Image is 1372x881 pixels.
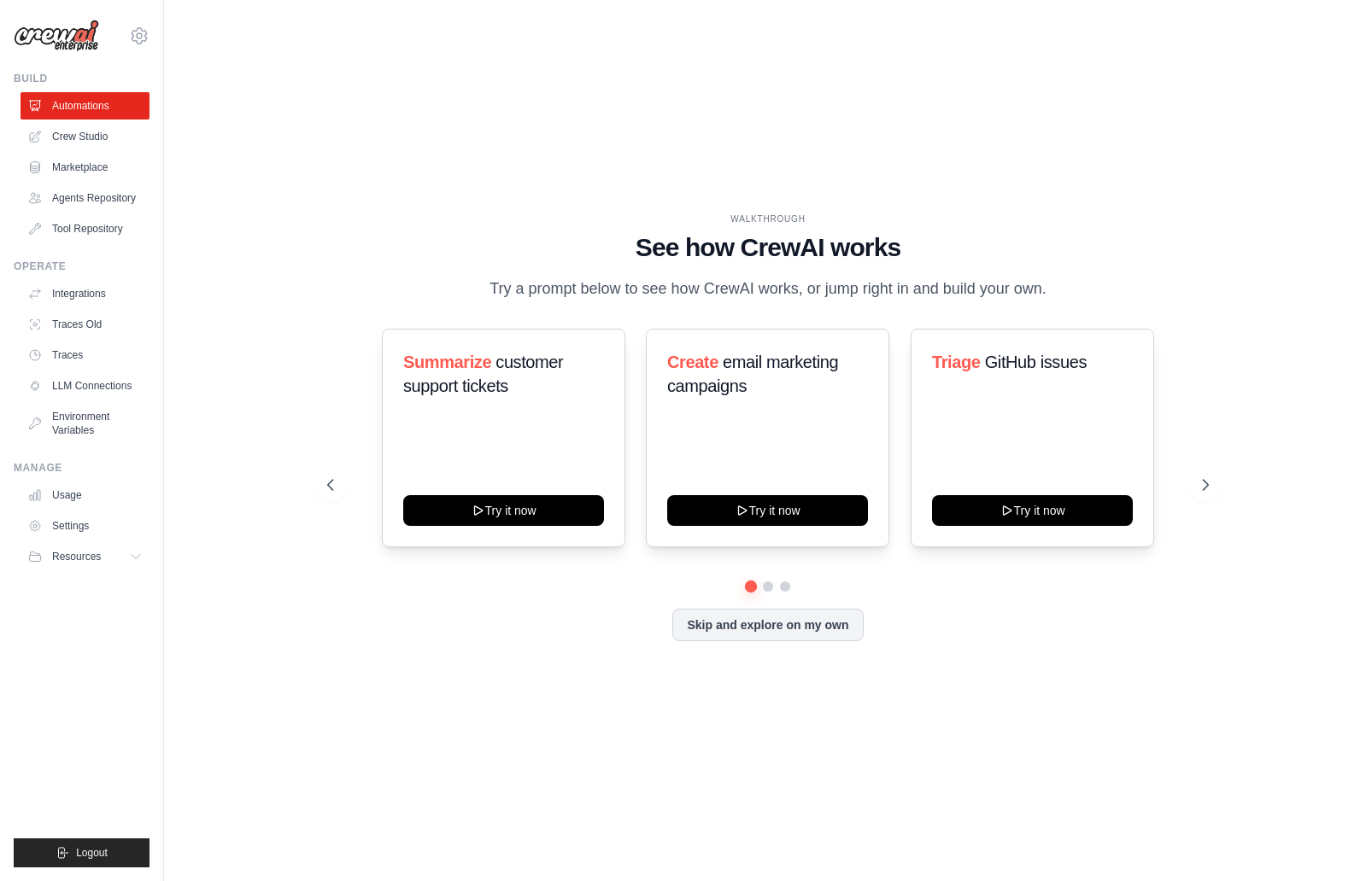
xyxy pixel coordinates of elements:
span: email marketing campaigns [667,353,838,395]
button: Logout [14,838,150,867]
button: Try it now [932,495,1133,526]
img: Logo [14,20,99,52]
button: Try it now [403,495,604,526]
a: Marketplace [21,154,150,181]
a: Automations [21,92,150,120]
button: Try it now [667,495,868,526]
h1: See how CrewAI works [327,232,1209,263]
a: LLM Connections [21,372,150,400]
div: Manage [14,461,150,475]
div: WALKTHROUGH [327,213,1209,225]
a: Environment Variables [21,403,150,444]
a: Traces Old [21,311,150,338]
span: Create [667,353,718,371]
button: Skip and explore on my own [672,609,863,641]
button: Resources [21,543,150,570]
a: Integrations [21,280,150,307]
a: Agents Repository [21,184,150,212]
a: Tool Repository [21,215,150,242]
span: Resources [52,550,101,563]
a: Usage [21,481,150,509]
span: Summarize [403,353,491,371]
p: Try a prompt below to see how CrewAI works, or jump right in and build your own. [481,277,1055,301]
span: Triage [932,353,981,371]
div: Build [14,72,150,85]
span: GitHub issues [984,353,1086,371]
div: Operate [14,260,150,273]
span: Logout [76,846,108,860]
a: Traces [21,341,150,369]
a: Crew Studio [21,123,150,150]
a: Settings [21,512,150,540]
